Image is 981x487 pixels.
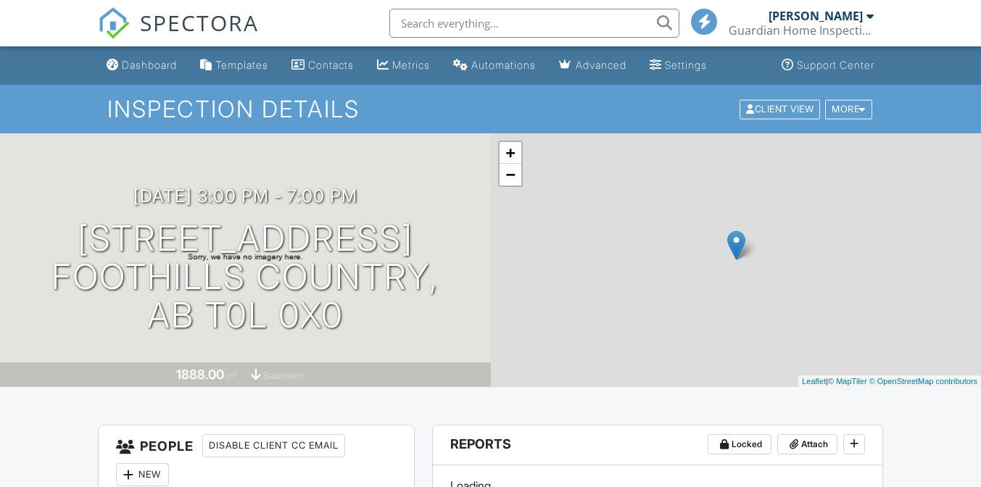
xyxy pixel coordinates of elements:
a: Automations (Basic) [447,52,542,79]
a: SPECTORA [98,20,259,50]
h3: [DATE] 3:00 pm - 7:00 pm [133,186,357,206]
a: Templates [194,52,274,79]
div: More [825,99,872,119]
div: | [798,375,981,388]
a: © OpenStreetMap contributors [869,377,977,386]
h1: Inspection Details [107,96,874,122]
div: Contacts [308,59,354,71]
span: basement [263,370,302,381]
div: 1888.00 [176,367,224,382]
img: The Best Home Inspection Software - Spectora [98,7,130,39]
div: Advanced [576,59,626,71]
div: [PERSON_NAME] [769,9,863,23]
div: New [116,463,169,486]
a: Contacts [286,52,360,79]
div: Settings [665,59,707,71]
a: Dashboard [101,52,183,79]
div: Client View [740,99,820,119]
div: Automations [471,59,536,71]
a: Support Center [776,52,880,79]
a: Zoom out [500,164,521,186]
span: SPECTORA [140,7,259,38]
h1: [STREET_ADDRESS] Foothills Country, AB T0L 0X0 [23,220,468,334]
a: Advanced [553,52,632,79]
div: Support Center [797,59,874,71]
a: Settings [644,52,713,79]
a: Zoom in [500,142,521,164]
span: m² [226,370,237,381]
div: Dashboard [122,59,177,71]
div: Metrics [392,59,430,71]
a: Metrics [371,52,436,79]
input: Search everything... [389,9,679,38]
a: Leaflet [802,377,826,386]
div: Guardian Home Inspections Inc. [729,23,874,38]
div: Templates [215,59,268,71]
a: Client View [738,103,824,114]
div: Disable Client CC Email [202,434,345,457]
a: © MapTiler [828,377,867,386]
